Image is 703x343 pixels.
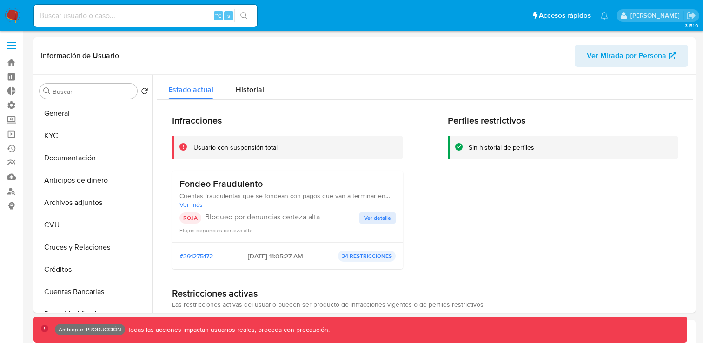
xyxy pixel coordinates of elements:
h1: Información de Usuario [41,51,119,60]
p: federico.falavigna@mercadolibre.com [630,11,683,20]
input: Buscar [53,87,133,96]
input: Buscar usuario o caso... [34,10,257,22]
span: Accesos rápidos [539,11,591,20]
button: Anticipos de dinero [36,169,152,191]
span: ⌥ [215,11,222,20]
button: Volver al orden por defecto [141,87,148,98]
button: General [36,102,152,125]
button: Documentación [36,147,152,169]
button: search-icon [234,9,253,22]
a: Notificaciones [600,12,608,20]
p: Todas las acciones impactan usuarios reales, proceda con precaución. [125,325,330,334]
button: KYC [36,125,152,147]
span: s [227,11,230,20]
button: Archivos adjuntos [36,191,152,214]
a: Salir [686,11,696,20]
button: Datos Modificados [36,303,152,325]
button: Cruces y Relaciones [36,236,152,258]
button: CVU [36,214,152,236]
button: Buscar [43,87,51,95]
button: Créditos [36,258,152,281]
button: Cuentas Bancarias [36,281,152,303]
button: Ver Mirada por Persona [575,45,688,67]
span: Ver Mirada por Persona [587,45,666,67]
p: Ambiente: PRODUCCIÓN [59,328,121,331]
